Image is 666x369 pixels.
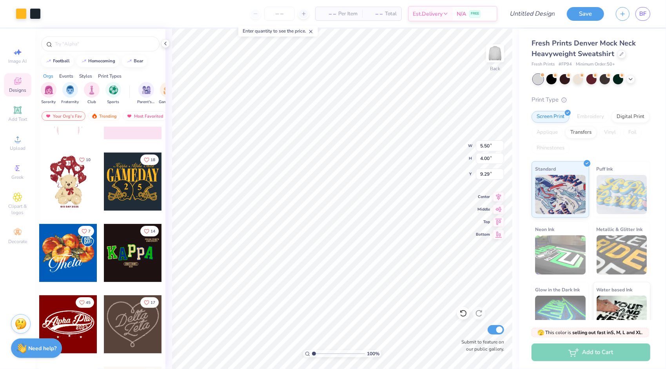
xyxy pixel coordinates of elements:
div: filter for Club [84,82,100,105]
img: Club Image [87,85,96,95]
label: Submit to feature on our public gallery. [457,338,504,353]
span: 17 [151,301,155,305]
span: # FP94 [559,61,572,68]
span: Decorate [8,238,27,245]
span: Top [476,219,490,225]
span: Metallic & Glitter Ink [597,225,643,233]
button: homecoming [76,55,119,67]
button: filter button [41,82,56,105]
div: Most Favorited [123,111,167,121]
span: Total [385,10,397,18]
span: Parent's Weekend [137,99,155,105]
div: Back [490,65,500,72]
div: filter for Fraternity [62,82,79,105]
div: Embroidery [572,111,609,123]
strong: Need help? [29,345,57,352]
span: Glow in the Dark Ink [535,285,580,294]
div: filter for Sports [105,82,121,105]
span: Greek [12,174,24,180]
div: filter for Sorority [41,82,56,105]
div: Styles [79,73,92,80]
span: Minimum Order: 50 + [576,61,615,68]
button: filter button [159,82,177,105]
img: Standard [535,175,586,214]
button: Like [76,297,94,308]
button: Save [567,7,604,21]
img: most_fav.gif [45,113,51,119]
span: Club [87,99,96,105]
div: Screen Print [532,111,570,123]
span: Neon Ink [535,225,554,233]
div: Events [59,73,73,80]
div: Digital Print [612,111,650,123]
span: Sorority [42,99,56,105]
span: Clipart & logos [4,203,31,216]
div: Orgs [43,73,53,80]
img: Game Day Image [163,85,172,95]
span: Designs [9,87,26,93]
strong: selling out fast in S, M, L and XL [573,329,642,336]
div: Print Types [98,73,122,80]
div: Print Type [532,95,650,104]
div: football [53,59,70,63]
span: 100 % [367,350,379,357]
span: Bottom [476,232,490,237]
span: Add Text [8,116,27,122]
img: Sports Image [109,85,118,95]
span: – – [320,10,336,18]
button: Like [78,226,94,236]
span: Per Item [338,10,357,18]
button: Like [140,226,159,236]
div: homecoming [89,59,116,63]
button: football [41,55,74,67]
span: BF [639,9,646,18]
span: Image AI [9,58,27,64]
span: 14 [151,229,155,233]
span: 🫣 [538,329,544,336]
img: trend_line.gif [45,59,52,64]
button: filter button [84,82,100,105]
span: 18 [151,158,155,162]
span: Sports [107,99,120,105]
span: Fresh Prints Denver Mock Neck Heavyweight Sweatshirt [532,38,636,58]
span: Upload [10,145,25,151]
img: Metallic & Glitter Ink [597,235,647,274]
button: Like [140,155,159,165]
div: Applique [532,127,563,138]
img: Water based Ink [597,296,647,335]
button: Like [76,155,94,165]
div: Your Org's Fav [42,111,85,121]
input: Try "Alpha" [54,40,154,48]
span: Puff Ink [597,165,613,173]
img: Parent's Weekend Image [142,85,151,95]
img: Back [487,45,503,61]
span: Water based Ink [597,285,633,294]
button: bear [122,55,147,67]
span: Fresh Prints [532,61,555,68]
div: Vinyl [599,127,621,138]
span: Est. Delivery [413,10,443,18]
img: Neon Ink [535,235,586,274]
span: 10 [86,158,91,162]
img: trending.gif [91,113,98,119]
img: Glow in the Dark Ink [535,296,586,335]
div: Trending [88,111,120,121]
div: bear [134,59,143,63]
span: N/A [457,10,466,18]
button: filter button [62,82,79,105]
span: – – [367,10,383,18]
a: BF [635,7,650,21]
span: Middle [476,207,490,212]
button: filter button [137,82,155,105]
span: Game Day [159,99,177,105]
button: filter button [105,82,121,105]
span: 7 [88,229,91,233]
div: Foil [623,127,642,138]
span: 45 [86,301,91,305]
span: Fraternity [62,99,79,105]
span: Center [476,194,490,200]
img: Puff Ink [597,175,647,214]
button: Like [140,297,159,308]
span: Standard [535,165,556,173]
div: filter for Game Day [159,82,177,105]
